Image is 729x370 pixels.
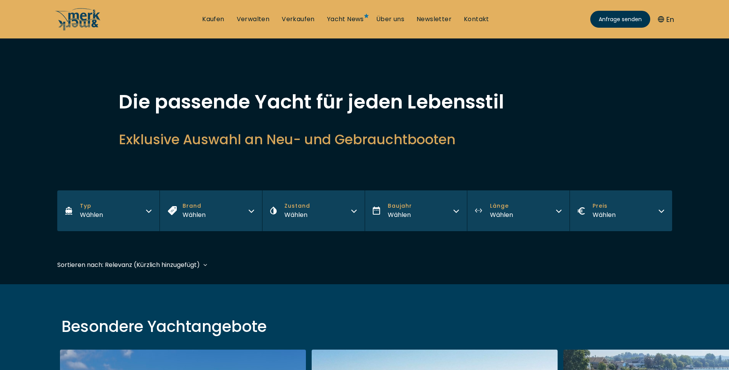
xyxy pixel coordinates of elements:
span: Länge [490,202,513,210]
a: Kontakt [464,15,489,23]
button: TypWählen [57,190,160,231]
button: BrandWählen [159,190,262,231]
span: Brand [183,202,206,210]
span: Preis [593,202,616,210]
a: Verwalten [237,15,270,23]
div: Wählen [388,210,412,220]
div: Wählen [284,210,310,220]
div: Sortieren nach: Relevanz (Kürzlich hinzugefügt) [57,260,200,270]
div: Wählen [593,210,616,220]
button: En [658,14,674,25]
a: Yacht News [327,15,364,23]
h2: Exklusive Auswahl an Neu- und Gebrauchtbooten [119,130,611,149]
a: Newsletter [417,15,452,23]
div: Wählen [80,210,103,220]
a: Anfrage senden [590,11,650,28]
a: Kaufen [202,15,224,23]
span: Typ [80,202,103,210]
a: Über uns [376,15,404,23]
div: Wählen [183,210,206,220]
button: LängeWählen [467,190,570,231]
span: Zustand [284,202,310,210]
button: BaujahrWählen [365,190,467,231]
button: PreisWählen [570,190,672,231]
button: ZustandWählen [262,190,365,231]
span: Anfrage senden [599,15,642,23]
a: Verkaufen [282,15,315,23]
h1: Die passende Yacht für jeden Lebensstil [119,92,611,112]
div: Wählen [490,210,513,220]
span: Baujahr [388,202,412,210]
